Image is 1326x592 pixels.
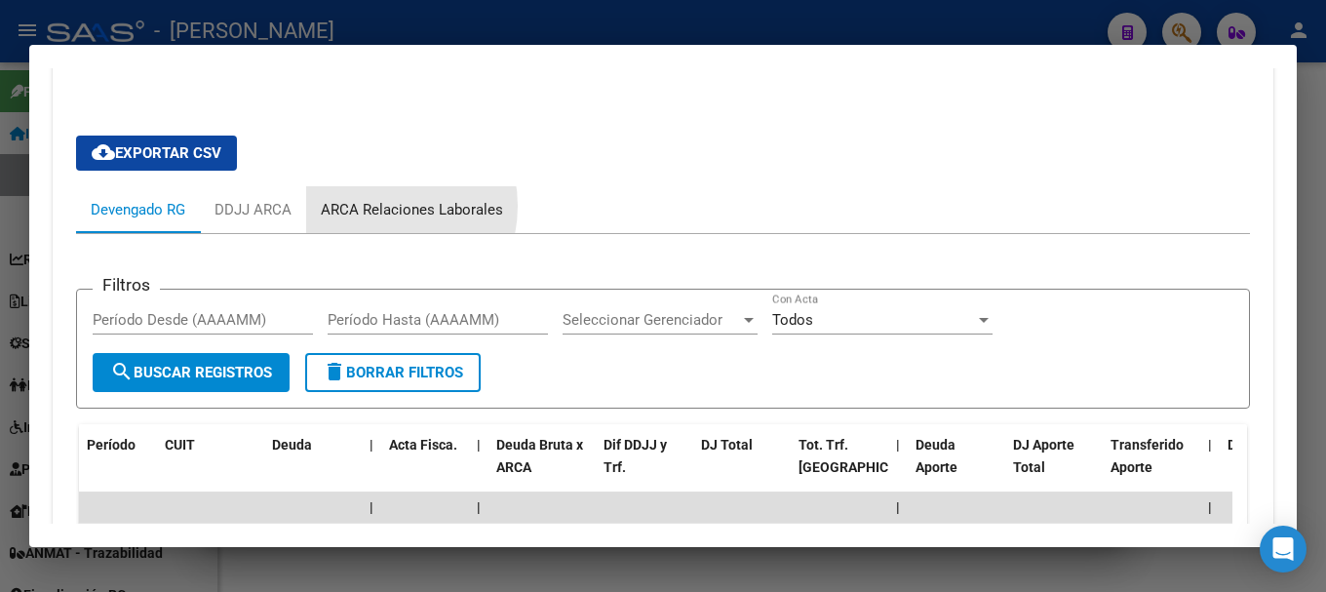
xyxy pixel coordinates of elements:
span: | [370,437,373,453]
datatable-header-cell: Deuda Bruta x ARCA [488,424,596,510]
span: Período [87,437,136,453]
span: Borrar Filtros [323,364,463,381]
datatable-header-cell: Tot. Trf. Bruto [791,424,888,510]
span: Dif DDJJ y Trf. [604,437,667,475]
button: Borrar Filtros [305,353,481,392]
span: Exportar CSV [92,144,221,162]
datatable-header-cell: Período [79,424,157,510]
span: | [896,437,900,453]
mat-icon: delete [323,360,346,383]
datatable-header-cell: | [469,424,488,510]
span: Deuda Contr. [1228,437,1307,453]
span: Deuda Bruta x ARCA [496,437,583,475]
datatable-header-cell: | [1200,424,1220,510]
span: DJ Total [701,437,753,453]
span: Transferido Aporte [1111,437,1184,475]
span: | [1208,437,1212,453]
span: Deuda [272,437,312,453]
span: DJ Aporte Total [1013,437,1074,475]
span: Todos [772,311,813,329]
datatable-header-cell: DJ Aporte Total [1005,424,1103,510]
span: | [896,499,900,515]
div: DDJJ ARCA [214,199,292,220]
datatable-header-cell: Deuda [264,424,362,510]
div: ARCA Relaciones Laborales [321,199,503,220]
div: Open Intercom Messenger [1260,526,1306,572]
span: | [370,499,373,515]
span: Tot. Trf. [GEOGRAPHIC_DATA] [799,437,931,475]
mat-icon: cloud_download [92,140,115,164]
div: Devengado RG [91,199,185,220]
span: | [1208,499,1212,515]
span: Seleccionar Gerenciador [563,311,740,329]
button: Exportar CSV [76,136,237,171]
datatable-header-cell: Acta Fisca. [381,424,469,510]
span: | [477,499,481,515]
span: Acta Fisca. [389,437,457,453]
span: Deuda Aporte [916,437,957,475]
span: CUIT [165,437,195,453]
button: Buscar Registros [93,353,290,392]
datatable-header-cell: Deuda Aporte [908,424,1005,510]
datatable-header-cell: | [888,424,908,510]
datatable-header-cell: Transferido Aporte [1103,424,1200,510]
span: | [477,437,481,453]
datatable-header-cell: DJ Total [693,424,791,510]
datatable-header-cell: CUIT [157,424,264,510]
mat-icon: search [110,360,134,383]
datatable-header-cell: | [362,424,381,510]
datatable-header-cell: Deuda Contr. [1220,424,1317,510]
h3: Filtros [93,274,160,296]
datatable-header-cell: Dif DDJJ y Trf. [596,424,693,510]
span: Buscar Registros [110,364,272,381]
